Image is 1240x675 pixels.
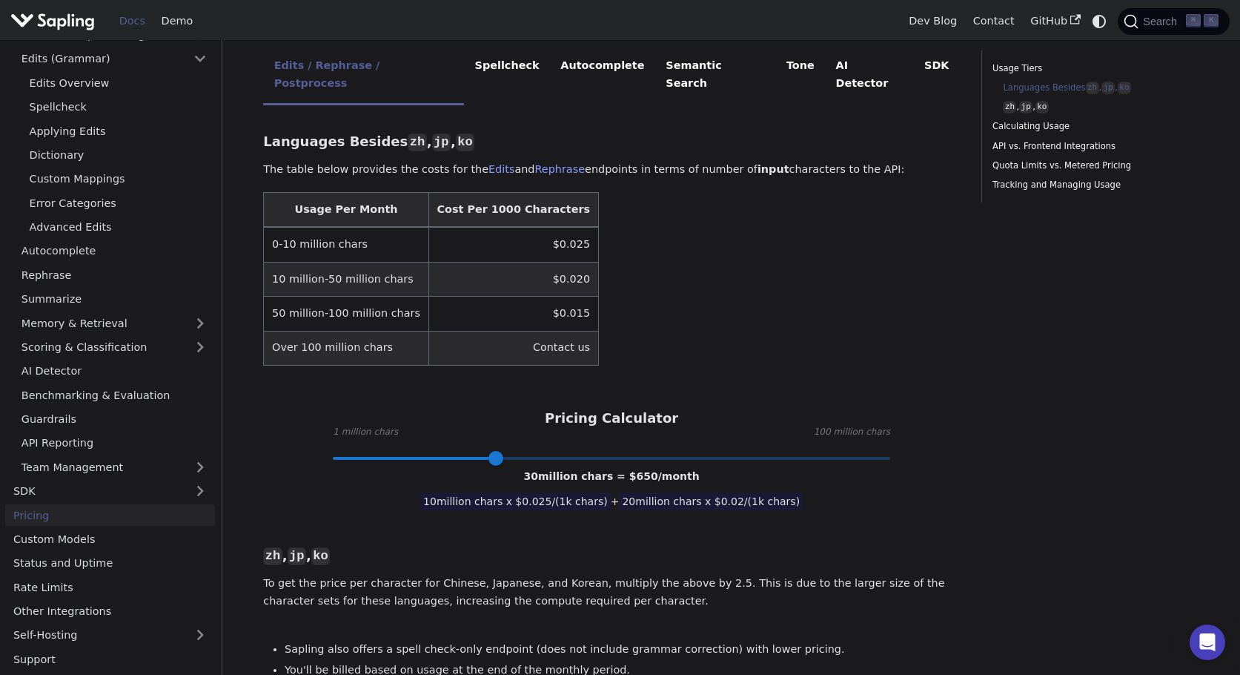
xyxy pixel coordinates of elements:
span: 100 million chars [814,425,890,440]
a: Demo [153,10,201,33]
a: Rephrase [534,163,585,175]
code: ko [456,134,474,151]
a: Team Management [13,456,215,478]
li: SDK [914,47,960,105]
code: zh [1086,82,1099,94]
a: Other Integrations [5,601,215,622]
a: Guardrails [13,409,215,430]
th: Usage Per Month [264,193,428,228]
a: Support [5,648,215,670]
li: AI Detector [825,47,914,105]
div: Open Intercom Messenger [1190,625,1225,660]
a: Spellcheck [21,96,215,118]
a: Applying Edits [21,120,215,142]
a: Docs [111,10,153,33]
li: Sapling also offers a spell check-only endpoint (does not include grammar correction) with lower ... [285,641,960,659]
strong: input [757,163,789,175]
a: Status and Uptime [5,553,215,574]
li: Semantic Search [655,47,776,105]
a: Benchmarking & Evaluation [13,384,215,406]
span: + [611,495,620,507]
code: zh [1003,101,1016,113]
code: zh [408,134,426,151]
code: ko [1118,82,1131,94]
a: GitHub [1022,10,1088,33]
a: API vs. Frontend Integrations [992,139,1193,154]
a: Custom Mappings [21,168,215,190]
li: Autocomplete [550,47,655,105]
td: 50 million-100 million chars [264,297,428,331]
a: Sapling.ai [10,10,100,32]
code: jp [1019,101,1032,113]
li: Spellcheck [464,47,550,105]
a: Scoring & Classification [13,337,215,358]
h3: , , [263,547,960,564]
p: To get the price per character for Chinese, Japanese, and Korean, multiply the above by 2.5. This... [263,575,960,610]
li: Tone [776,47,826,105]
img: Sapling.ai [10,10,95,32]
kbd: K [1204,14,1219,27]
a: Edits (Grammar) [13,48,215,70]
th: Cost Per 1000 Characters [428,193,598,228]
li: Edits / Rephrase / Postprocess [263,47,464,105]
td: $0.025 [428,227,598,262]
code: jp [1101,82,1115,94]
a: Rephrase [13,264,215,286]
td: $0.015 [428,297,598,331]
a: Advanced Edits [21,217,215,238]
a: AI Detector [13,360,215,382]
a: Rate Limits [5,576,215,598]
h3: Languages Besides , , [263,134,960,151]
a: zh,jp,ko [1003,100,1188,114]
a: Languages Besideszh,jp,ko [1003,81,1188,95]
a: Custom Models [5,529,215,550]
a: Self-Hosting [5,625,215,646]
a: Pricing [5,504,215,526]
a: Dictionary [21,145,215,166]
code: jp [432,134,451,151]
code: ko [311,547,330,565]
a: Memory & Retrieval [13,312,215,334]
a: SDK [5,481,185,502]
code: ko [1035,101,1049,113]
td: Over 100 million chars [264,331,428,365]
td: Contact us [428,331,598,365]
a: Quota Limits vs. Metered Pricing [992,159,1193,173]
p: The table below provides the costs for the and endpoints in terms of number of characters to the ... [263,161,960,179]
td: 0-10 million chars [264,227,428,262]
button: Search (Command+K) [1118,8,1229,35]
a: Autocomplete [13,240,215,262]
span: 30 million chars = $ 650 /month [524,470,700,482]
a: Error Categories [21,192,215,214]
span: 10 million chars x $ 0.025 /(1k chars) [420,493,611,510]
kbd: ⌘ [1186,14,1201,27]
button: Switch between dark and light mode (currently system mode) [1089,10,1110,32]
a: Dev Blog [901,10,964,33]
a: Summarize [13,289,215,310]
span: 1 million chars [333,425,398,440]
code: zh [263,547,282,565]
a: Tracking and Managing Usage [992,178,1193,192]
code: jp [288,547,306,565]
a: Contact [965,10,1023,33]
td: 10 million-50 million chars [264,262,428,296]
a: Edits [488,163,514,175]
a: Calculating Usage [992,119,1193,134]
td: $0.020 [428,262,598,296]
a: Usage Tiers [992,62,1193,76]
h3: Pricing Calculator [545,410,678,427]
a: Edits Overview [21,72,215,93]
span: 20 million chars x $ 0.02 /(1k chars) [619,493,803,510]
a: API Reporting [13,432,215,454]
button: Expand sidebar category 'SDK' [185,481,215,502]
span: Search [1138,16,1186,27]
